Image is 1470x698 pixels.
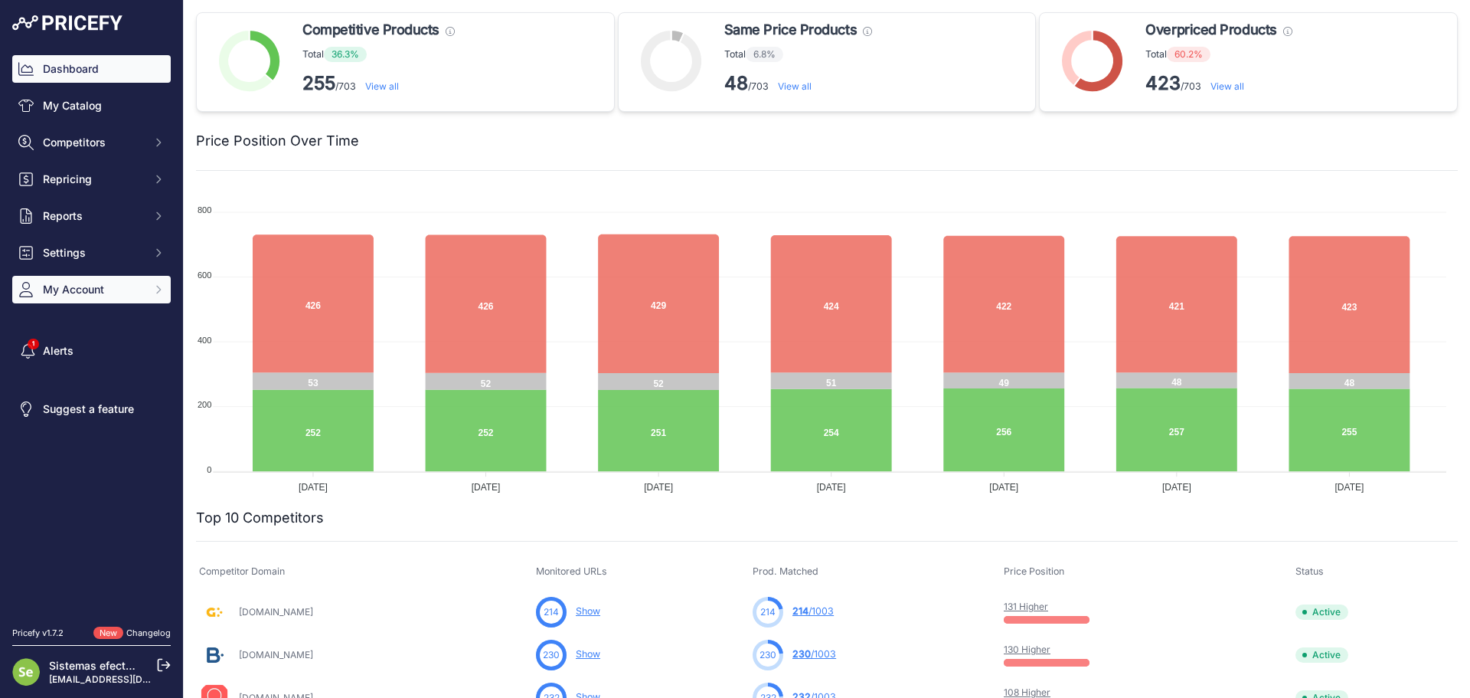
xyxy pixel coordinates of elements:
strong: 48 [724,72,748,94]
p: /703 [724,71,872,96]
a: [DOMAIN_NAME] [239,606,313,618]
span: 214 [792,605,808,617]
tspan: 800 [198,205,211,215]
p: Total [1145,47,1292,62]
span: Repricing [43,172,143,187]
strong: 255 [302,72,335,94]
span: Competitors [43,135,143,150]
button: My Account [12,276,171,303]
span: New [93,627,123,640]
a: Sistemas efectoLed [49,659,151,672]
span: Status [1295,565,1324,577]
span: 36.3% [324,47,367,62]
a: 130 Higher [1004,644,1050,655]
tspan: [DATE] [299,482,328,493]
a: View all [778,80,812,92]
span: Overpriced Products [1145,19,1276,41]
img: Pricefy Logo [12,15,122,31]
p: /703 [302,71,455,96]
a: 230/1003 [792,648,836,660]
span: 6.8% [746,47,783,62]
span: Settings [43,245,143,261]
span: My Account [43,282,143,297]
button: Competitors [12,129,171,156]
span: Active [1295,605,1348,620]
a: [DOMAIN_NAME] [239,649,313,660]
a: 131 Higher [1004,601,1048,612]
a: Changelog [126,628,171,638]
p: Total [724,47,872,62]
h2: Top 10 Competitors [196,507,324,529]
a: View all [365,80,399,92]
button: Settings [12,239,171,267]
a: Dashboard [12,55,171,83]
a: Show [576,648,600,660]
tspan: 400 [198,336,211,345]
a: Show [576,605,600,617]
nav: Sidebar [12,55,171,608]
a: 214/1003 [792,605,834,617]
p: /703 [1145,71,1292,96]
span: Competitor Domain [199,565,285,577]
a: View all [1210,80,1244,92]
span: 214 [760,605,776,619]
tspan: [DATE] [1335,482,1364,493]
span: Monitored URLs [536,565,607,577]
span: 230 [792,648,811,660]
span: 60.2% [1167,47,1210,62]
button: Repricing [12,165,171,193]
tspan: [DATE] [1162,482,1191,493]
a: [EMAIL_ADDRESS][DOMAIN_NAME] [49,673,209,685]
tspan: [DATE] [472,482,501,493]
span: 230 [759,648,776,662]
strong: 423 [1145,72,1181,94]
span: Prod. Matched [753,565,818,577]
tspan: [DATE] [644,482,673,493]
span: 214 [544,605,559,619]
a: Suggest a feature [12,395,171,423]
span: 230 [543,648,560,662]
span: Price Position [1004,565,1064,577]
tspan: [DATE] [989,482,1018,493]
a: Alerts [12,337,171,365]
span: Competitive Products [302,19,439,41]
tspan: 600 [198,270,211,280]
div: Pricefy v1.7.2 [12,627,64,640]
span: Same Price Products [724,19,857,41]
p: Total [302,47,455,62]
tspan: 200 [198,400,211,409]
tspan: 0 [207,465,211,474]
span: Reports [43,208,143,224]
a: My Catalog [12,92,171,120]
button: Reports [12,202,171,230]
h2: Price Position Over Time [196,130,359,152]
span: Active [1295,647,1348,663]
a: 108 Higher [1004,687,1050,698]
tspan: [DATE] [817,482,846,493]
